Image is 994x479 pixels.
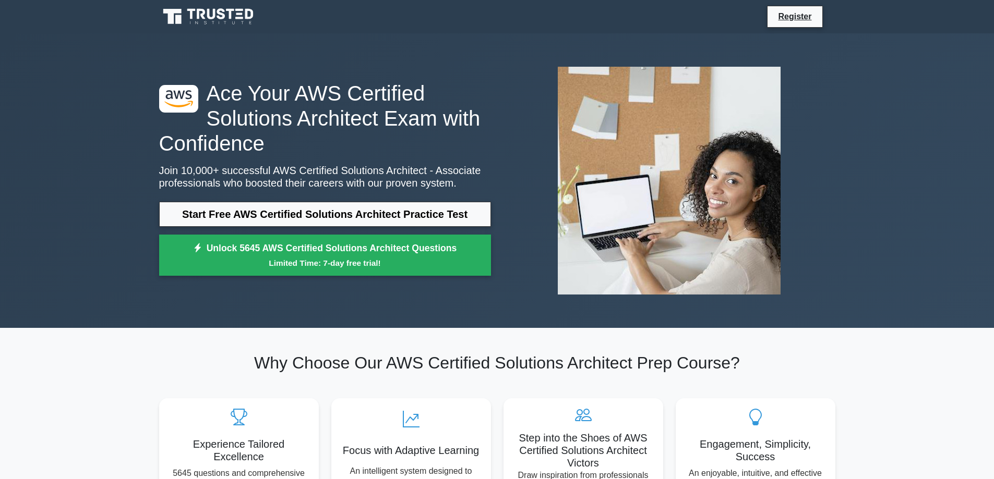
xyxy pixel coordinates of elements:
[684,438,827,463] h5: Engagement, Simplicity, Success
[159,235,491,276] a: Unlock 5645 AWS Certified Solutions Architect QuestionsLimited Time: 7-day free trial!
[159,164,491,189] p: Join 10,000+ successful AWS Certified Solutions Architect - Associate professionals who boosted t...
[772,10,818,23] a: Register
[167,438,310,463] h5: Experience Tailored Excellence
[159,353,835,373] h2: Why Choose Our AWS Certified Solutions Architect Prep Course?
[159,81,491,156] h1: Ace Your AWS Certified Solutions Architect Exam with Confidence
[512,432,655,469] h5: Step into the Shoes of AWS Certified Solutions Architect Victors
[172,257,478,269] small: Limited Time: 7-day free trial!
[159,202,491,227] a: Start Free AWS Certified Solutions Architect Practice Test
[340,444,483,457] h5: Focus with Adaptive Learning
